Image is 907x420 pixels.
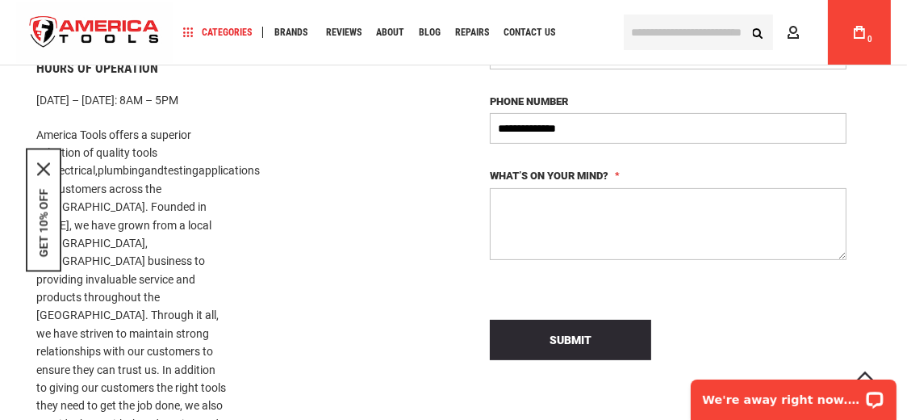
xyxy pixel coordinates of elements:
[680,369,907,420] iframe: LiveChat chat widget
[51,164,95,177] a: electrical
[267,22,315,44] a: Brands
[37,189,50,258] button: GET 10% OFF
[176,22,259,44] a: Categories
[36,91,227,109] p: [DATE] – [DATE]: 8AM – 5PM
[319,22,369,44] a: Reviews
[504,27,555,37] span: Contact Us
[37,163,50,176] button: Close
[550,334,591,346] span: Submit
[37,163,50,176] svg: close icon
[36,61,227,76] h6: Hours of Operation
[369,22,412,44] a: About
[455,27,489,37] span: Repairs
[16,2,173,63] img: America Tools
[496,22,562,44] a: Contact Us
[16,2,173,63] a: store logo
[274,27,307,37] span: Brands
[412,22,448,44] a: Blog
[448,22,496,44] a: Repairs
[164,164,199,177] a: testing
[867,35,872,44] span: 0
[490,95,568,107] span: Phone Number
[742,17,773,48] button: Search
[490,320,651,360] button: Submit
[326,27,362,37] span: Reviews
[183,27,252,38] span: Categories
[490,170,608,182] span: What’s on your mind?
[98,164,144,177] a: plumbing
[419,27,441,37] span: Blog
[376,27,404,37] span: About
